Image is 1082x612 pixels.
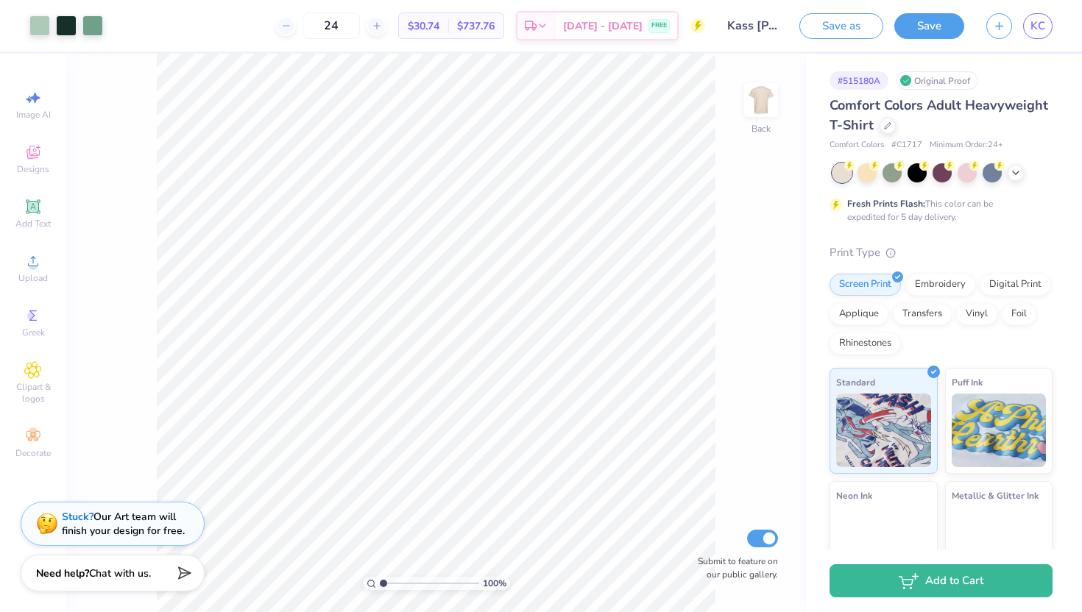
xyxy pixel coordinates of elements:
[16,109,51,121] span: Image AI
[1002,303,1036,325] div: Foil
[952,374,983,390] span: Puff Ink
[746,85,776,115] img: Back
[22,327,45,338] span: Greek
[7,381,59,405] span: Clipart & logos
[457,18,495,34] span: $737.76
[1023,13,1053,39] a: KC
[18,272,48,284] span: Upload
[930,139,1003,152] span: Minimum Order: 24 +
[690,555,778,581] label: Submit to feature on our public gallery.
[17,163,49,175] span: Designs
[891,139,922,152] span: # C1717
[980,274,1051,296] div: Digital Print
[830,564,1053,597] button: Add to Cart
[905,274,975,296] div: Embroidery
[893,303,952,325] div: Transfers
[303,13,360,39] input: – –
[830,274,901,296] div: Screen Print
[830,96,1048,134] span: Comfort Colors Adult Heavyweight T-Shirt
[847,198,925,210] strong: Fresh Prints Flash:
[836,507,931,580] img: Neon Ink
[952,507,1047,580] img: Metallic & Glitter Ink
[830,303,888,325] div: Applique
[847,197,1028,224] div: This color can be expedited for 5 day delivery.
[896,71,978,90] div: Original Proof
[651,21,667,31] span: FREE
[830,244,1053,261] div: Print Type
[15,447,51,459] span: Decorate
[830,139,884,152] span: Comfort Colors
[62,510,93,524] strong: Stuck?
[752,122,771,135] div: Back
[836,374,875,390] span: Standard
[836,488,872,503] span: Neon Ink
[36,566,89,580] strong: Need help?
[830,332,901,355] div: Rhinestones
[89,566,151,580] span: Chat with us.
[15,218,51,230] span: Add Text
[952,488,1039,503] span: Metallic & Glitter Ink
[1030,18,1045,35] span: KC
[956,303,997,325] div: Vinyl
[836,394,931,467] img: Standard
[799,13,883,39] button: Save as
[716,11,788,40] input: Untitled Design
[483,577,506,590] span: 100 %
[563,18,643,34] span: [DATE] - [DATE]
[62,510,185,538] div: Our Art team will finish your design for free.
[408,18,439,34] span: $30.74
[830,71,888,90] div: # 515180A
[952,394,1047,467] img: Puff Ink
[894,13,964,39] button: Save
